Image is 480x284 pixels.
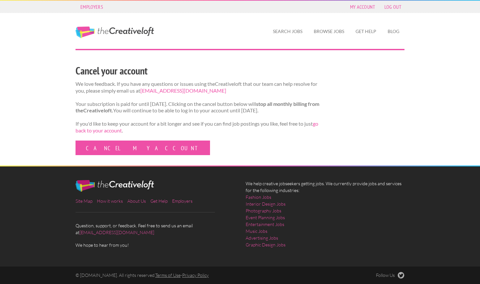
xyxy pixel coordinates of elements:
a: Site Map [76,198,92,204]
a: Get Help [350,24,381,39]
div: © [DOMAIN_NAME]. All rights reserved. - [70,272,325,278]
a: Music Jobs [246,228,267,234]
a: Graphic Design Jobs [246,241,286,248]
a: Privacy Policy [182,272,209,278]
p: Your subscription is paid for until [DATE]. Clicking on the cancel button below will You will con... [76,101,320,114]
div: Question, support, or feedback. Feel free to send us an email at [70,180,240,248]
a: Browse Jobs [309,24,349,39]
a: Interior Design Jobs [246,200,286,207]
a: Cancel my account [76,141,210,155]
p: We love feedback. If you have any questions or issues using theCreativeloft that our team can hel... [76,81,320,94]
a: Employers [77,2,106,11]
a: Employers [172,198,193,204]
a: About Us [127,198,146,204]
a: Follow Us [376,272,404,278]
a: [EMAIL_ADDRESS][DOMAIN_NAME] [79,230,154,235]
span: We hope to hear from you! [76,242,234,248]
a: Get Help [150,198,168,204]
a: Advertising Jobs [246,234,278,241]
a: Terms of Use [155,272,181,278]
strong: stop all monthly billing from theCreativeloft. [76,101,319,114]
a: go back to your account [76,120,318,133]
h2: Cancel your account [76,63,320,78]
a: Search Jobs [268,24,308,39]
a: Blog [382,24,404,39]
a: Photography Jobs [246,207,281,214]
p: If you'd like to keep your account for a bit longer and see if you can find job postings you like... [76,120,320,134]
a: My Account [347,2,379,11]
div: We help creative jobseekers getting jobs. We currently provide jobs and services for the followin... [240,180,410,253]
a: Log Out [381,2,404,11]
a: Entertainment Jobs [246,221,284,228]
a: Fashion Jobs [246,194,271,200]
img: The Creative Loft [76,180,154,192]
a: How it works [97,198,123,204]
a: The Creative Loft [76,27,154,38]
a: [EMAIL_ADDRESS][DOMAIN_NAME] [140,87,226,94]
a: Event Planning Jobs [246,214,285,221]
